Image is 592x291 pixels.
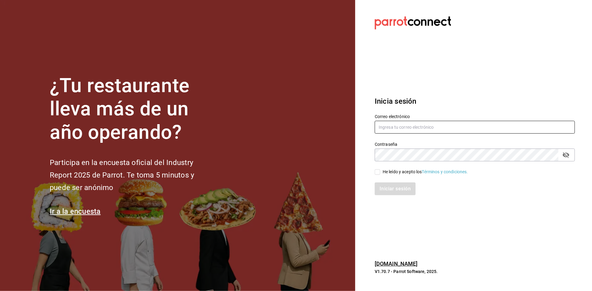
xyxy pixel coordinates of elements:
h1: ¿Tu restaurante lleva más de un año operando? [50,74,215,144]
a: Ir a la encuesta [50,207,101,216]
a: Términos y condiciones. [422,169,468,174]
h3: Inicia sesión [375,96,539,107]
input: Ingresa tu correo electrónico [375,121,575,134]
label: Contraseña [375,142,575,146]
button: passwordField [561,150,571,160]
div: He leído y acepto los [383,169,468,175]
p: V1.70.7 - Parrot Software, 2025. [375,268,539,275]
label: Correo electrónico [375,114,575,119]
a: [DOMAIN_NAME] [375,260,418,267]
h2: Participa en la encuesta oficial del Industry Report 2025 de Parrot. Te toma 5 minutos y puede se... [50,156,215,194]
